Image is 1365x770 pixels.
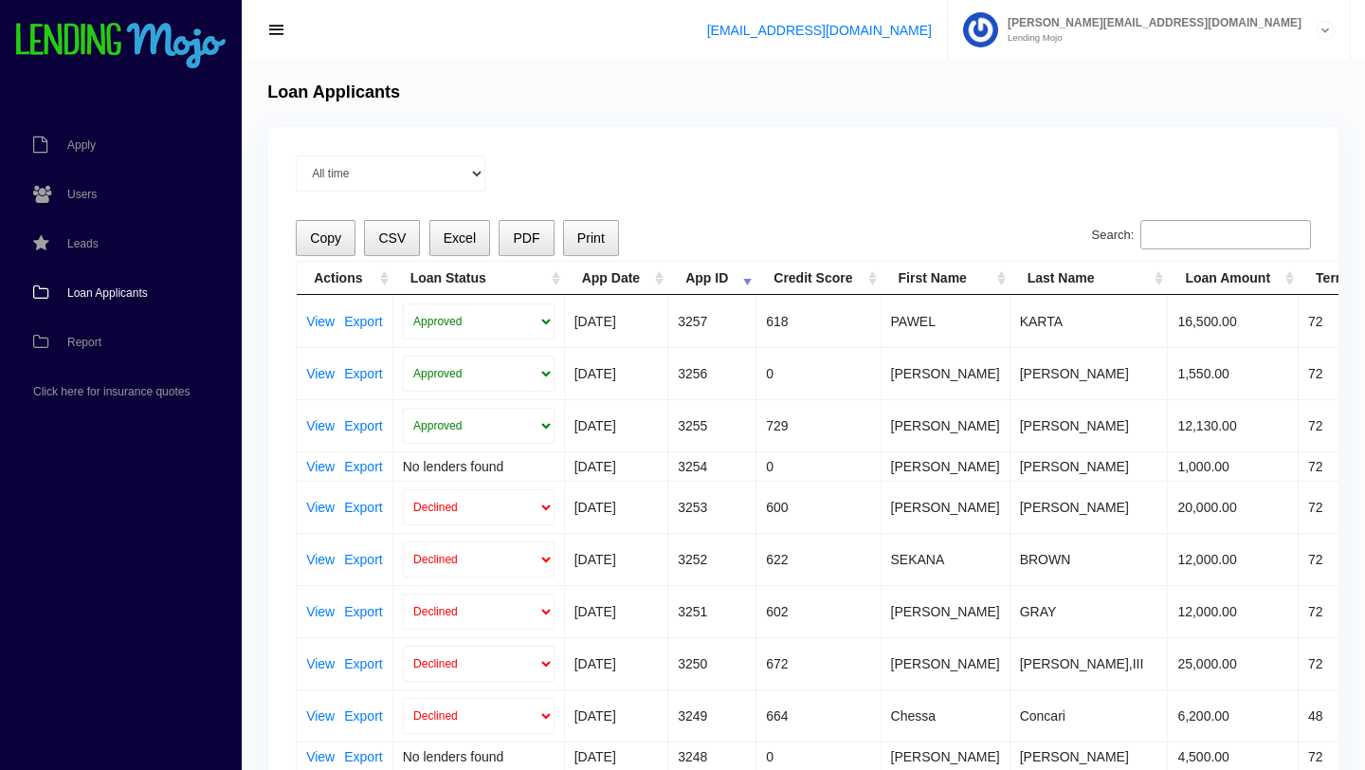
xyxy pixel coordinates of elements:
td: [PERSON_NAME] [882,585,1010,637]
span: CSV [378,230,406,246]
td: KARTA [1010,295,1169,347]
td: [PERSON_NAME] [882,481,1010,533]
td: [DATE] [565,689,668,742]
button: Print [563,220,619,257]
td: [DATE] [565,295,668,347]
label: Search: [1092,220,1311,250]
th: App Date: activate to sort column ascending [565,262,668,295]
small: Lending Mojo [998,33,1301,43]
a: Export [344,750,382,763]
td: 664 [756,689,881,742]
td: 622 [756,533,881,585]
td: Chessa [882,689,1010,742]
td: 20,000.00 [1168,481,1299,533]
td: No lenders found [393,451,565,481]
td: PAWEL [882,295,1010,347]
a: Export [344,367,382,380]
a: View [306,750,335,763]
a: Export [344,460,382,473]
a: Export [344,709,382,723]
td: 6,200.00 [1168,689,1299,742]
td: 3251 [668,585,756,637]
th: Loan Status: activate to sort column ascending [393,262,565,295]
span: Excel [444,230,476,246]
td: 16,500.00 [1168,295,1299,347]
td: Concari [1010,689,1169,742]
a: View [306,419,335,432]
span: Loan Applicants [67,287,148,299]
a: View [306,460,335,473]
td: 3249 [668,689,756,742]
th: Actions: activate to sort column ascending [297,262,393,295]
td: 3254 [668,451,756,481]
a: View [306,315,335,328]
td: [PERSON_NAME] [882,347,1010,399]
td: [DATE] [565,533,668,585]
td: GRAY [1010,585,1169,637]
td: [PERSON_NAME],III [1010,637,1169,689]
td: 25,000.00 [1168,637,1299,689]
td: [PERSON_NAME] [1010,481,1169,533]
span: Print [577,230,605,246]
td: [PERSON_NAME] [882,637,1010,689]
td: [PERSON_NAME] [882,399,1010,451]
td: 1,000.00 [1168,451,1299,481]
a: View [306,367,335,380]
a: Export [344,657,382,670]
td: [DATE] [565,347,668,399]
td: [PERSON_NAME] [1010,399,1169,451]
span: PDF [513,230,539,246]
td: 3257 [668,295,756,347]
td: [PERSON_NAME] [1010,347,1169,399]
span: Leads [67,238,99,249]
td: 3250 [668,637,756,689]
span: Report [67,337,101,348]
button: PDF [499,220,554,257]
th: Last Name: activate to sort column ascending [1010,262,1169,295]
a: Export [344,315,382,328]
td: 12,130.00 [1168,399,1299,451]
img: logo-small.png [14,23,227,70]
img: Profile image [963,12,998,47]
td: 672 [756,637,881,689]
span: Apply [67,139,96,151]
td: 618 [756,295,881,347]
input: Search: [1140,220,1311,250]
td: 12,000.00 [1168,533,1299,585]
td: 600 [756,481,881,533]
button: CSV [364,220,420,257]
td: 0 [756,451,881,481]
td: [PERSON_NAME] [1010,451,1169,481]
th: Credit Score: activate to sort column ascending [756,262,881,295]
td: 12,000.00 [1168,585,1299,637]
td: 0 [756,347,881,399]
th: Loan Amount: activate to sort column ascending [1168,262,1299,295]
span: Copy [310,230,341,246]
span: Click here for insurance quotes [33,386,190,397]
a: View [306,501,335,514]
td: 3252 [668,533,756,585]
td: 729 [756,399,881,451]
button: Excel [429,220,491,257]
td: [DATE] [565,451,668,481]
td: 602 [756,585,881,637]
td: [DATE] [565,637,668,689]
span: Users [67,189,97,200]
td: 3256 [668,347,756,399]
h4: Loan Applicants [267,82,400,103]
td: 1,550.00 [1168,347,1299,399]
td: [DATE] [565,399,668,451]
td: [DATE] [565,481,668,533]
a: View [306,709,335,723]
a: Export [344,553,382,566]
button: Copy [296,220,355,257]
a: View [306,657,335,670]
a: Export [344,419,382,432]
td: 3255 [668,399,756,451]
th: First Name: activate to sort column ascending [882,262,1010,295]
span: [PERSON_NAME][EMAIL_ADDRESS][DOMAIN_NAME] [998,17,1301,28]
a: [EMAIL_ADDRESS][DOMAIN_NAME] [707,23,932,38]
td: [DATE] [565,585,668,637]
th: App ID: activate to sort column ascending [668,262,756,295]
a: View [306,605,335,618]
